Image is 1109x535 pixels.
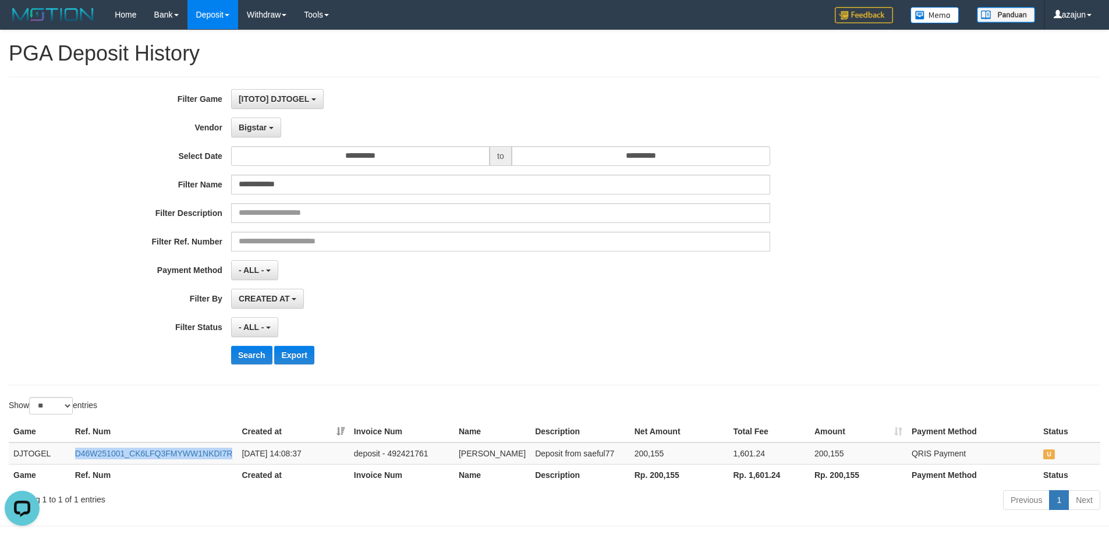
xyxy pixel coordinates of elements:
[530,421,630,442] th: Description
[9,421,70,442] th: Game
[1049,490,1069,510] a: 1
[9,489,453,505] div: Showing 1 to 1 of 1 entries
[239,294,290,303] span: CREATED AT
[454,421,530,442] th: Name
[810,421,907,442] th: Amount: activate to sort column ascending
[907,464,1039,486] th: Payment Method
[231,289,304,309] button: CREATED AT
[70,421,238,442] th: Ref. Num
[907,421,1039,442] th: Payment Method
[630,442,729,465] td: 200,155
[728,421,809,442] th: Total Fee
[9,6,97,23] img: MOTION_logo.png
[810,442,907,465] td: 200,155
[977,7,1035,23] img: panduan.png
[835,7,893,23] img: Feedback.jpg
[9,442,70,465] td: DJTOGEL
[349,442,454,465] td: deposit - 492421761
[237,421,349,442] th: Created at: activate to sort column ascending
[237,464,349,486] th: Created at
[728,442,809,465] td: 1,601.24
[239,94,309,104] span: [ITOTO] DJTOGEL
[9,464,70,486] th: Game
[349,464,454,486] th: Invoice Num
[231,317,278,337] button: - ALL -
[1039,421,1100,442] th: Status
[239,265,264,275] span: - ALL -
[9,42,1100,65] h1: PGA Deposit History
[907,442,1039,465] td: QRIS Payment
[231,118,281,137] button: Bigstar
[490,146,512,166] span: to
[1068,490,1100,510] a: Next
[630,464,729,486] th: Rp. 200,155
[728,464,809,486] th: Rp. 1,601.24
[231,260,278,280] button: - ALL -
[810,464,907,486] th: Rp. 200,155
[231,89,324,109] button: [ITOTO] DJTOGEL
[29,397,73,414] select: Showentries
[530,464,630,486] th: Description
[239,123,267,132] span: Bigstar
[70,464,238,486] th: Ref. Num
[530,442,630,465] td: Deposit from saeful77
[5,5,40,40] button: Open LiveChat chat widget
[454,442,530,465] td: [PERSON_NAME]
[1003,490,1050,510] a: Previous
[239,323,264,332] span: - ALL -
[9,397,97,414] label: Show entries
[454,464,530,486] th: Name
[1043,449,1055,459] span: UNPAID
[910,7,959,23] img: Button%20Memo.svg
[75,449,233,458] a: D46W251001_CK6LFQ3FMYWW1NKDI7R
[237,442,349,465] td: [DATE] 14:08:37
[349,421,454,442] th: Invoice Num
[231,346,272,364] button: Search
[274,346,314,364] button: Export
[630,421,729,442] th: Net Amount
[1039,464,1100,486] th: Status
